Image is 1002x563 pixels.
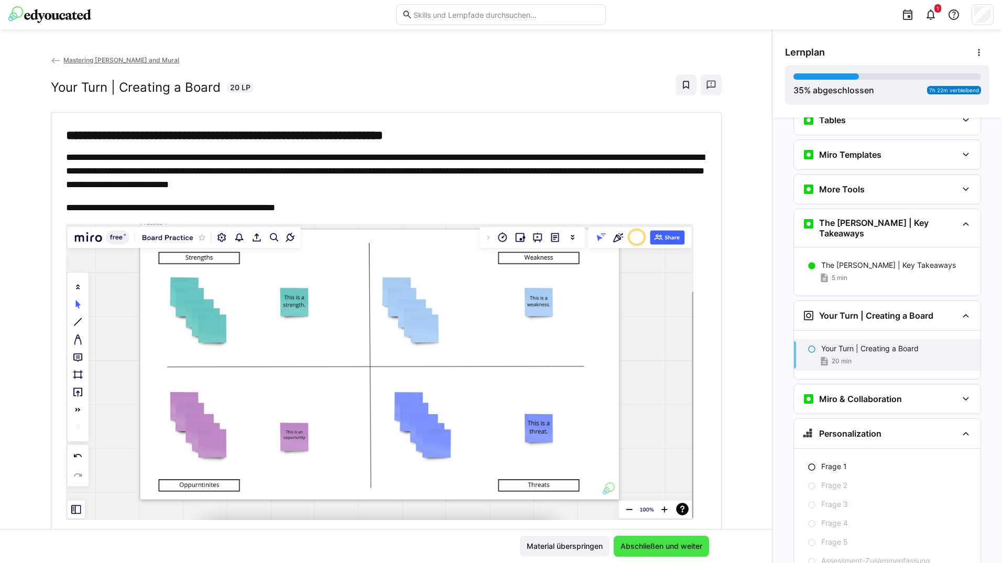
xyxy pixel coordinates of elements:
[819,184,865,194] h3: More Tools
[819,394,902,404] h3: Miro & Collaboration
[821,518,848,528] p: Frage 4
[821,480,847,491] p: Frage 2
[819,115,846,125] h3: Tables
[821,461,847,472] p: Frage 1
[832,357,852,365] span: 20 min
[929,87,979,93] span: 7h 22m verbleibend
[412,10,600,19] input: Skills und Lernpfade durchsuchen…
[785,47,825,58] span: Lernplan
[63,56,179,64] span: Mastering [PERSON_NAME] and Mural
[819,218,957,239] h3: The [PERSON_NAME] | Key Takeaways
[821,499,848,510] p: Frage 3
[936,5,939,12] span: 1
[614,536,709,557] button: Abschließen und weiter
[525,541,604,551] span: Material überspringen
[821,343,919,354] p: Your Turn | Creating a Board
[793,85,804,95] span: 35
[51,80,221,95] h2: Your Turn | Creating a Board
[520,536,609,557] button: Material überspringen
[819,149,881,160] h3: Miro Templates
[821,537,848,547] p: Frage 5
[819,310,933,321] h3: Your Turn | Creating a Board
[832,274,847,282] span: 5 min
[793,84,874,96] div: % abgeschlossen
[51,56,180,64] a: Mastering [PERSON_NAME] and Mural
[821,260,956,270] p: The [PERSON_NAME] | Key Takeaways
[619,541,704,551] span: Abschließen und weiter
[230,82,250,93] span: 20 LP
[819,428,881,439] h3: Personalization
